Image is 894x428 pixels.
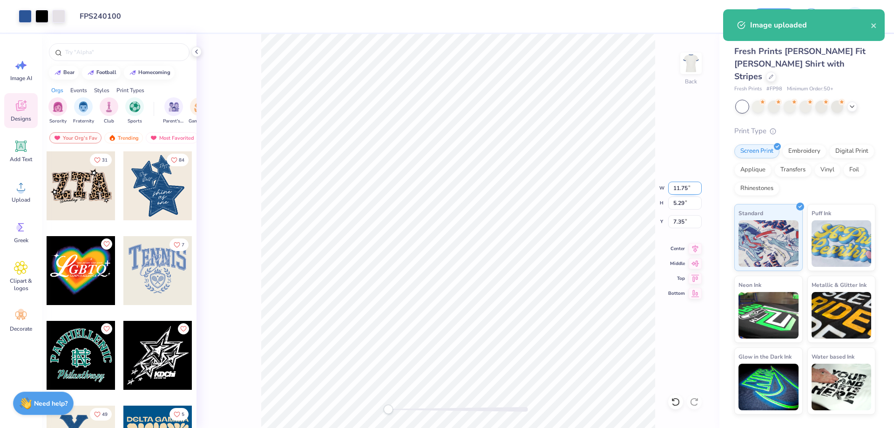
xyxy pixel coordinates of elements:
span: Middle [668,260,685,267]
img: Game Day Image [194,102,205,112]
span: Parent's Weekend [163,118,184,125]
img: trend_line.gif [87,70,95,75]
div: filter for Sports [125,97,144,125]
div: Your Org's Fav [49,132,102,143]
span: Metallic & Glitter Ink [812,280,867,290]
div: Image uploaded [750,20,871,31]
span: Add Text [10,156,32,163]
button: homecoming [124,66,175,80]
div: Back [685,77,697,86]
button: filter button [48,97,67,125]
img: Parent's Weekend Image [169,102,179,112]
img: Standard [738,220,799,267]
img: Sorority Image [53,102,63,112]
span: Bottom [668,290,685,297]
img: Puff Ink [812,220,872,267]
button: Like [178,323,189,334]
span: Fraternity [73,118,94,125]
span: Fresh Prints [734,85,762,93]
div: bear [63,70,74,75]
img: Sports Image [129,102,140,112]
input: Try "Alpha" [64,48,183,57]
img: Mark Isaac [846,7,864,26]
img: most_fav.gif [150,135,157,141]
img: Club Image [104,102,114,112]
img: Glow in the Dark Ink [738,364,799,410]
a: MI [831,7,868,26]
div: Applique [734,163,772,177]
span: Sports [128,118,142,125]
button: filter button [189,97,210,125]
div: Transfers [774,163,812,177]
button: filter button [73,97,94,125]
span: Neon Ink [738,280,761,290]
span: Water based Ink [812,352,854,361]
button: Like [167,154,189,166]
span: Puff Ink [812,208,831,218]
button: filter button [163,97,184,125]
div: filter for Sorority [48,97,67,125]
div: Rhinestones [734,182,779,196]
span: Top [668,275,685,282]
div: football [96,70,116,75]
span: 5 [182,412,184,417]
span: Upload [12,196,30,204]
button: Like [169,408,189,421]
img: Metallic & Glitter Ink [812,292,872,339]
button: Like [101,323,112,334]
div: Embroidery [782,144,826,158]
button: filter button [100,97,118,125]
input: Untitled Design [72,7,141,26]
div: filter for Club [100,97,118,125]
img: trend_line.gif [129,70,136,75]
span: Decorate [10,325,32,333]
span: Game Day [189,118,210,125]
span: 49 [102,412,108,417]
img: Back [682,54,700,73]
span: Club [104,118,114,125]
span: 7 [182,243,184,247]
span: Sorority [49,118,67,125]
div: Orgs [51,86,63,95]
span: Fresh Prints [PERSON_NAME] Fit [PERSON_NAME] Shirt with Stripes [734,46,866,82]
div: Screen Print [734,144,779,158]
span: 31 [102,158,108,163]
img: Fraternity Image [78,102,88,112]
img: most_fav.gif [54,135,61,141]
div: Vinyl [814,163,840,177]
div: Print Types [116,86,144,95]
img: trend_line.gif [54,70,61,75]
div: homecoming [138,70,170,75]
span: Glow in the Dark Ink [738,352,792,361]
div: Events [70,86,87,95]
button: Like [101,238,112,250]
span: Clipart & logos [6,277,36,292]
span: Image AI [10,75,32,82]
div: Trending [104,132,143,143]
button: close [871,20,877,31]
div: Digital Print [829,144,874,158]
div: Styles [94,86,109,95]
span: Minimum Order: 50 + [787,85,833,93]
button: football [82,66,121,80]
img: Neon Ink [738,292,799,339]
span: Standard [738,208,763,218]
button: Like [90,154,112,166]
img: trending.gif [108,135,116,141]
div: filter for Fraternity [73,97,94,125]
span: Center [668,245,685,252]
button: Like [90,408,112,421]
button: Like [169,238,189,251]
div: Foil [843,163,865,177]
span: Designs [11,115,31,122]
div: Print Type [734,126,875,136]
div: filter for Parent's Weekend [163,97,184,125]
button: filter button [125,97,144,125]
strong: Need help? [34,399,68,408]
div: Most Favorited [146,132,198,143]
span: # FP98 [766,85,782,93]
div: Accessibility label [384,405,393,414]
span: Greek [14,237,28,244]
img: Water based Ink [812,364,872,410]
span: 84 [179,158,184,163]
